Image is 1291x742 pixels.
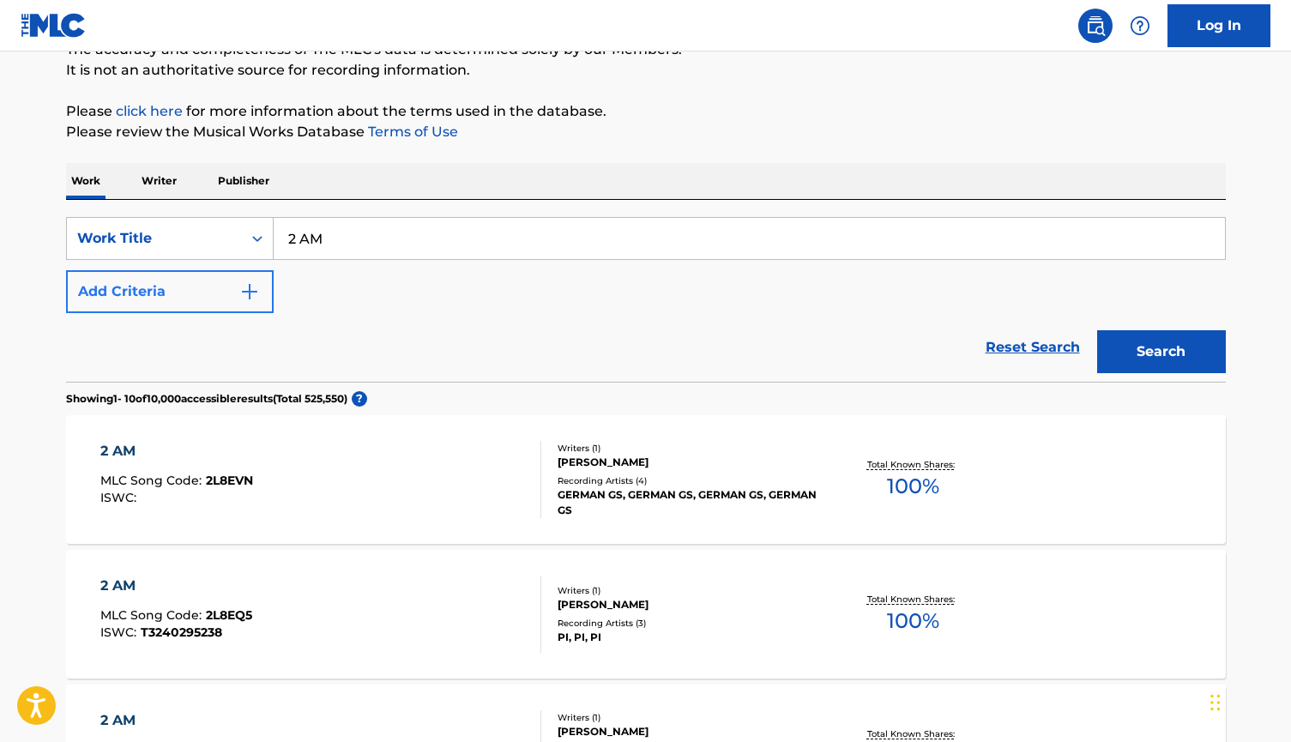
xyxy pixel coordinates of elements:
span: T3240295238 [141,624,222,640]
div: [PERSON_NAME] [558,597,817,612]
div: PI, PI, PI [558,630,817,645]
div: [PERSON_NAME] [558,724,817,739]
button: Search [1097,330,1226,373]
div: Drag [1210,677,1221,728]
a: Public Search [1078,9,1113,43]
div: 2 AM [100,576,252,596]
img: MLC Logo [21,13,87,38]
p: Please for more information about the terms used in the database. [66,101,1226,122]
p: Total Known Shares: [867,727,959,740]
div: 2 AM [100,710,250,731]
div: Help [1123,9,1157,43]
span: 100 % [887,606,939,636]
span: ISWC : [100,490,141,505]
div: GERMAN GS, GERMAN GS, GERMAN GS, GERMAN GS [558,487,817,518]
div: Writers ( 1 ) [558,442,817,455]
p: Total Known Shares: [867,458,959,471]
div: Writers ( 1 ) [558,711,817,724]
a: Reset Search [977,329,1089,366]
span: 100 % [887,471,939,502]
div: 2 AM [100,441,253,461]
p: Writer [136,163,182,199]
p: It is not an authoritative source for recording information. [66,60,1226,81]
span: ? [352,391,367,407]
img: help [1130,15,1150,36]
span: ISWC : [100,624,141,640]
span: 2L8EVN [206,473,253,488]
div: Recording Artists ( 3 ) [558,617,817,630]
a: 2 AMMLC Song Code:2L8EVNISWC:Writers (1)[PERSON_NAME]Recording Artists (4)GERMAN GS, GERMAN GS, G... [66,415,1226,544]
a: Log In [1167,4,1270,47]
div: Writers ( 1 ) [558,584,817,597]
div: [PERSON_NAME] [558,455,817,470]
img: 9d2ae6d4665cec9f34b9.svg [239,281,260,302]
a: click here [116,103,183,119]
span: 2L8EQ5 [206,607,252,623]
p: Total Known Shares: [867,593,959,606]
p: Work [66,163,106,199]
span: MLC Song Code : [100,473,206,488]
p: Showing 1 - 10 of 10,000 accessible results (Total 525,550 ) [66,391,347,407]
a: 2 AMMLC Song Code:2L8EQ5ISWC:T3240295238Writers (1)[PERSON_NAME]Recording Artists (3)PI, PI, PITo... [66,550,1226,679]
form: Search Form [66,217,1226,382]
p: Please review the Musical Works Database [66,122,1226,142]
span: MLC Song Code : [100,607,206,623]
div: Recording Artists ( 4 ) [558,474,817,487]
iframe: Chat Widget [1205,660,1291,742]
div: Work Title [77,228,232,249]
p: Publisher [213,163,274,199]
img: search [1085,15,1106,36]
button: Add Criteria [66,270,274,313]
a: Terms of Use [365,124,458,140]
